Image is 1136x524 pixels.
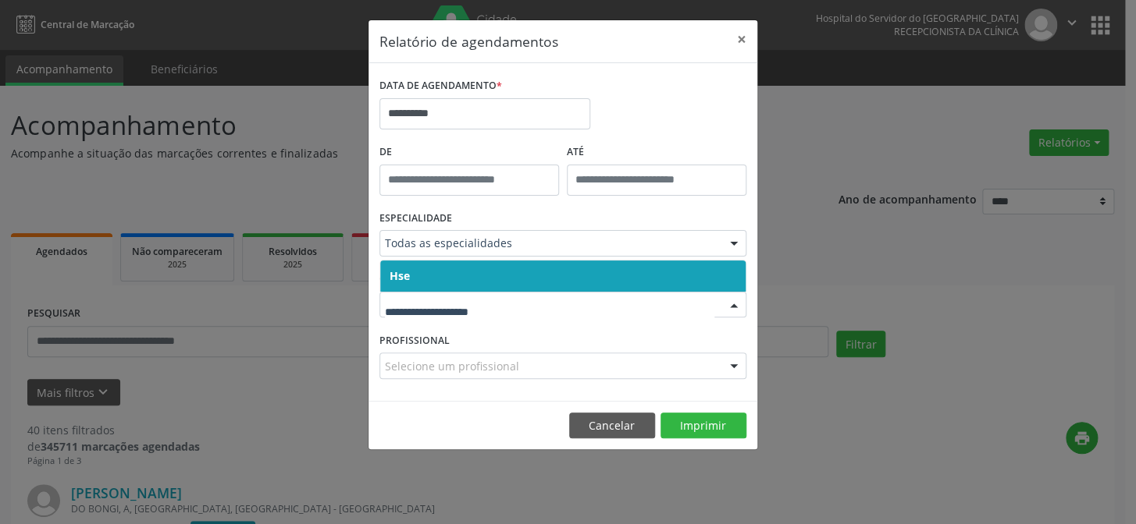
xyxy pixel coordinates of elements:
[569,412,655,439] button: Cancelar
[385,235,714,251] span: Todas as especialidades
[379,328,450,352] label: PROFISSIONAL
[726,20,757,58] button: Close
[379,140,559,165] label: De
[379,31,558,51] h5: Relatório de agendamentos
[379,207,452,231] label: ESPECIALIDADE
[661,412,746,439] button: Imprimir
[567,140,746,165] label: ATÉ
[385,358,519,374] span: Selecione um profissional
[390,268,410,283] span: Hse
[379,74,502,98] label: DATA DE AGENDAMENTO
